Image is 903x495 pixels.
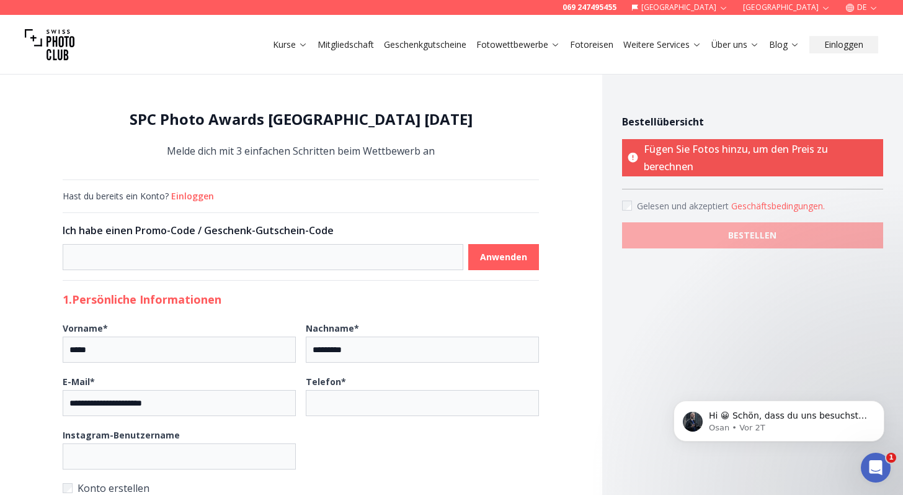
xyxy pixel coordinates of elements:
[268,36,313,53] button: Kurse
[623,39,701,51] a: Weitere Services
[637,200,731,212] span: Gelesen und akzeptiert
[318,39,374,51] a: Mitgliedschaft
[25,20,74,70] img: Swiss photo club
[63,429,180,441] b: Instagram-Benutzername
[468,244,539,270] button: Anwenden
[63,337,296,363] input: Vorname*
[618,36,706,53] button: Weitere Services
[622,139,883,176] p: Fügen Sie Fotos hinzu, um den Preis zu berechnen
[563,2,616,12] a: 069 247495455
[655,375,903,461] iframe: Intercom notifications Nachricht
[306,337,539,363] input: Nachname*
[476,39,560,51] a: Fotowettbewerbe
[306,390,539,416] input: Telefon*
[565,36,618,53] button: Fotoreisen
[706,36,764,53] button: Über uns
[622,114,883,129] h4: Bestellübersicht
[63,322,108,334] b: Vorname *
[63,109,539,129] h1: SPC Photo Awards [GEOGRAPHIC_DATA] [DATE]
[63,223,539,238] h3: Ich habe einen Promo-Code / Geschenk-Gutschein-Code
[379,36,471,53] button: Geschenkgutscheine
[728,229,776,242] b: BESTELLEN
[273,39,308,51] a: Kurse
[63,376,95,388] b: E-Mail *
[63,443,296,470] input: Instagram-Benutzername
[570,39,613,51] a: Fotoreisen
[384,39,466,51] a: Geschenkgutscheine
[63,483,73,493] input: Konto erstellen
[306,376,346,388] b: Telefon *
[622,222,883,248] button: BESTELLEN
[809,36,878,53] button: Einloggen
[480,251,527,263] b: Anwenden
[313,36,379,53] button: Mitgliedschaft
[861,453,891,483] iframe: Intercom live chat
[63,190,539,202] div: Hast du bereits ein Konto?
[764,36,804,53] button: Blog
[63,109,539,160] div: Melde dich mit 3 einfachen Schritten beim Wettbewerb an
[471,36,565,53] button: Fotowettbewerbe
[886,453,896,463] span: 1
[63,390,296,416] input: E-Mail*
[731,200,825,212] button: Accept termsGelesen und akzeptiert
[63,291,539,308] h2: 1. Persönliche Informationen
[711,39,759,51] a: Über uns
[306,322,359,334] b: Nachname *
[171,190,214,202] button: Einloggen
[622,201,632,211] input: Accept terms
[769,39,799,51] a: Blog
